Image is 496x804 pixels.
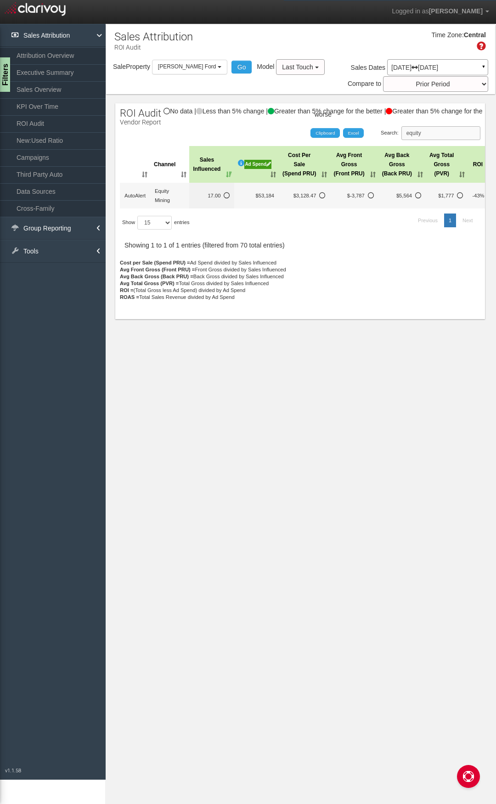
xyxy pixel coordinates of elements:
[330,146,378,183] th: Avg FrontGross (Front PRU): activate to sort column ascending
[429,7,483,15] span: [PERSON_NAME]
[351,64,367,71] span: Sales
[234,146,279,183] th: To enable cost entry interface, select a single property and a single month" data-trigger="hover"...
[120,274,193,279] strong: Avg Back Gross (Back PRU) =
[115,108,485,124] div: No data | Less than 5% change | Greater than 5% change for the better | Greater than 5% change fo...
[137,216,172,230] select: Showentries
[428,31,463,40] div: Time Zone:
[189,146,234,183] th: Sales Influenced: activate to sort column ascending
[114,31,193,43] h1: Sales Attribution
[378,146,426,183] th: Avg BackGross (Back PRU): activate to sort column ascending
[391,64,484,71] p: [DATE] [DATE]
[120,287,134,293] strong: ROI =
[113,63,126,70] span: Sale
[282,63,313,71] span: Last Touch
[158,63,216,70] span: [PERSON_NAME] Ford
[385,0,496,22] a: Logged in as[PERSON_NAME]
[256,193,274,198] span: $53,184
[120,281,179,286] strong: Avg Total Gross (PVR) =
[334,191,373,200] span: No Data to compare
[316,130,335,135] span: Clipboard
[120,238,289,256] div: Showing 1 to 1 of 1 entries (filtered from 70 total entries)
[310,128,340,138] a: Clipboard
[231,61,252,73] button: Go
[152,60,227,74] button: [PERSON_NAME] Ford
[392,7,428,15] span: Logged in as
[120,107,161,119] span: ROI Audit
[444,214,456,227] a: 1
[155,188,170,203] span: Equity Mining
[120,146,150,183] th: : activate to sort column ascending
[150,146,189,183] th: Channel: activate to sort column ascending
[283,191,325,200] span: No Data to compare
[464,31,486,40] div: Central
[426,146,468,183] th: Avg TotalGross (PVR): activate to sort column ascending
[194,191,230,200] span: No Data to compare
[343,128,364,138] a: Excel
[122,216,190,230] label: Show entries
[244,160,271,169] div: Ad Spend
[124,193,146,198] span: AutoAlert
[348,130,359,135] span: Excel
[114,40,193,52] p: ROI Audit
[120,294,139,300] strong: ROAS =
[479,62,488,76] a: ▼
[413,214,442,227] a: Previous
[120,119,161,126] p: Vendor Report
[120,267,195,272] strong: Avg Front Gross (Front PRU) =
[381,126,480,140] label: Search:
[120,260,190,265] strong: Cost per Sale (Spend PRU) =
[279,146,330,183] th: Cost Per Sale (Spend PRU): activate to sort column ascending
[458,214,478,227] a: Next
[383,191,421,200] span: No Data to compare
[401,126,480,140] input: Search:
[369,64,386,71] span: Dates
[276,59,324,75] button: Last Touch
[120,259,480,315] p: Ad Spend divided by Sales Influenced Front Gross divided by Sales Influenced Back Gross divided b...
[472,191,493,200] span: No Data to compare%
[430,191,463,200] span: No Data to compare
